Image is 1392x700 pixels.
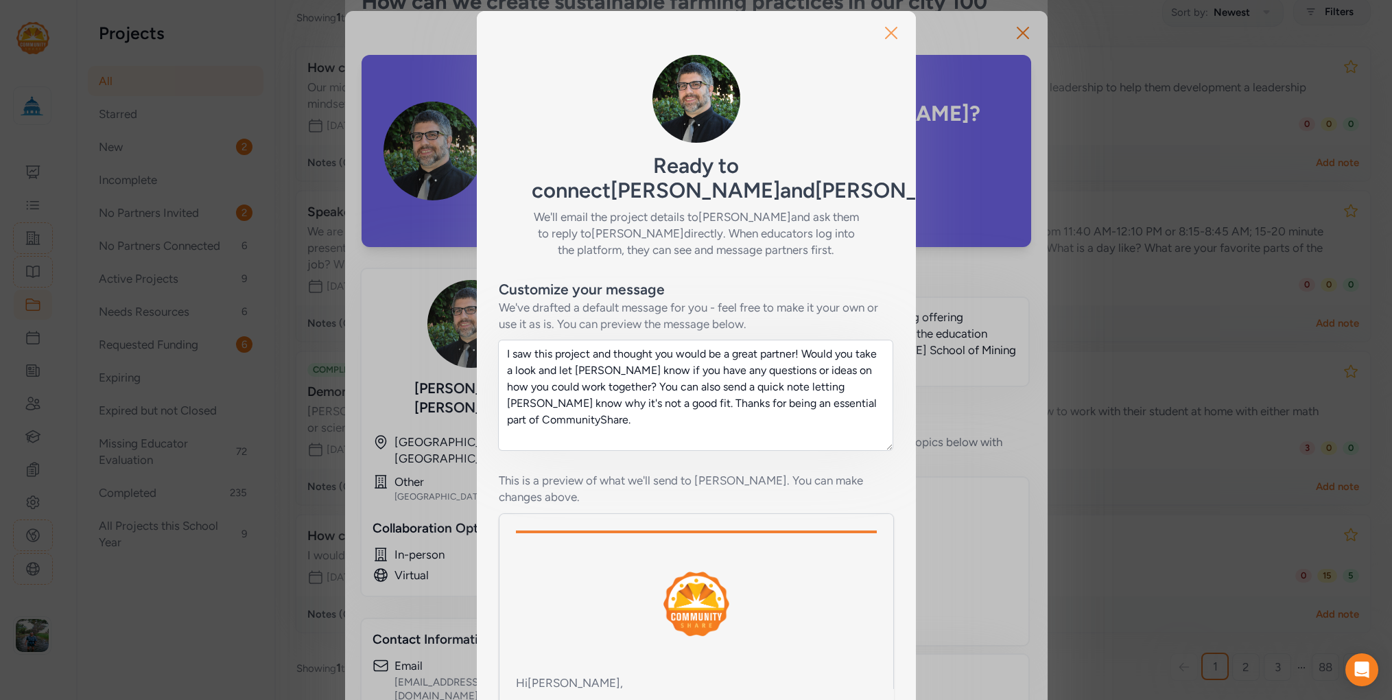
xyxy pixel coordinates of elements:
div: Hi [PERSON_NAME] , [516,675,877,691]
h6: We'll email the project details to [PERSON_NAME] and ask them to reply to [PERSON_NAME] directly.... [532,209,861,258]
textarea: I saw this project and thought you would be a great partner! Would you take a look and let [PERSO... [498,340,893,451]
img: qdtvqDaMT6ytQclARh4D [652,55,740,143]
div: This is a preview of what we'll send to [PERSON_NAME]. You can make changes above. [499,472,894,505]
div: Open Intercom Messenger [1345,653,1378,686]
div: We've drafted a default message for you - feel free to make it your own or use it as is. You can ... [499,299,894,332]
h5: Ready to connect [PERSON_NAME] and [PERSON_NAME] ? [532,154,861,203]
div: Customize your message [499,280,665,299]
img: logo [663,572,729,636]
